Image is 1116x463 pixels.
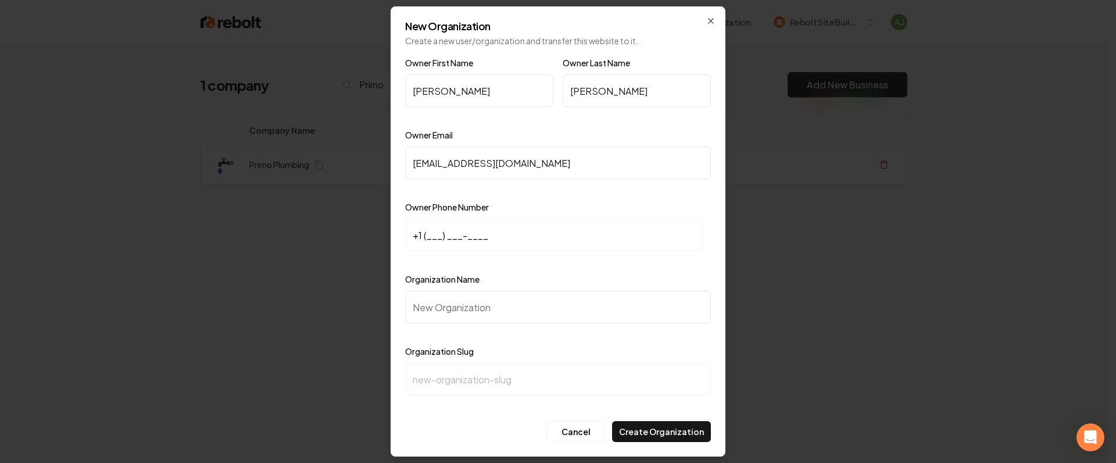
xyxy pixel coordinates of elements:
[405,274,480,284] label: Organization Name
[405,147,711,179] input: Enter email
[405,346,474,357] label: Organization Slug
[405,74,553,107] input: Enter first name
[405,291,711,323] input: New Organization
[405,363,711,396] input: new-organization-slug
[405,21,711,31] h2: New Organization
[405,130,453,140] label: Owner Email
[547,421,605,442] button: Cancel
[612,421,711,442] button: Create Organization
[405,35,711,47] p: Create a new user/organization and transfer this website to it.
[405,58,473,68] label: Owner First Name
[563,74,711,107] input: Enter last name
[405,202,489,212] label: Owner Phone Number
[563,58,630,68] label: Owner Last Name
